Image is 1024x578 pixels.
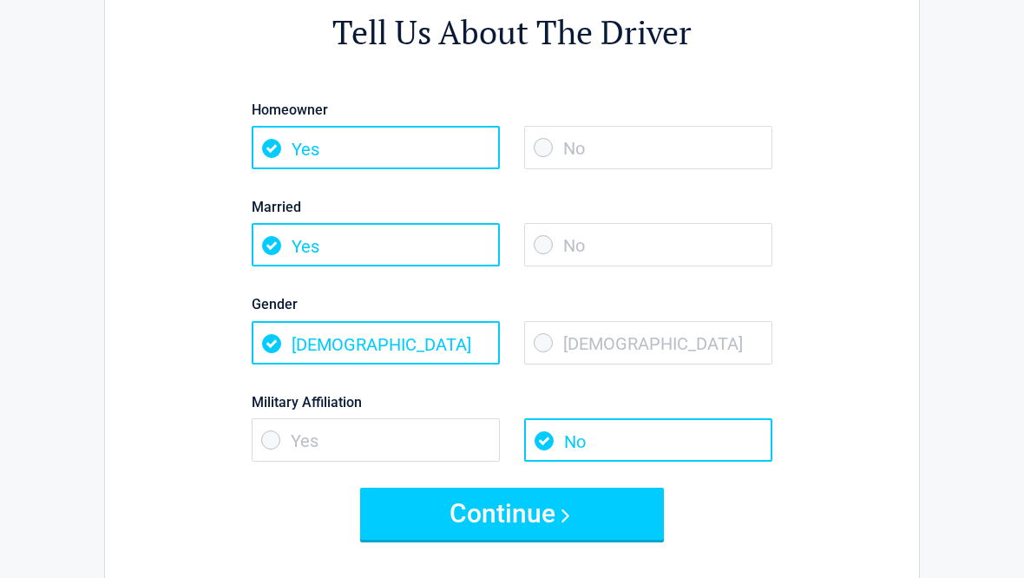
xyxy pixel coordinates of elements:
[252,321,500,365] span: [DEMOGRAPHIC_DATA]
[200,10,824,55] h2: Tell Us About The Driver
[252,126,500,169] span: Yes
[360,488,664,540] button: Continue
[252,98,772,122] label: Homeowner
[524,126,772,169] span: No
[524,321,772,365] span: [DEMOGRAPHIC_DATA]
[252,292,772,316] label: Gender
[252,418,500,462] span: Yes
[252,391,772,414] label: Military Affiliation
[252,195,772,219] label: Married
[524,418,772,462] span: No
[252,223,500,266] span: Yes
[524,223,772,266] span: No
